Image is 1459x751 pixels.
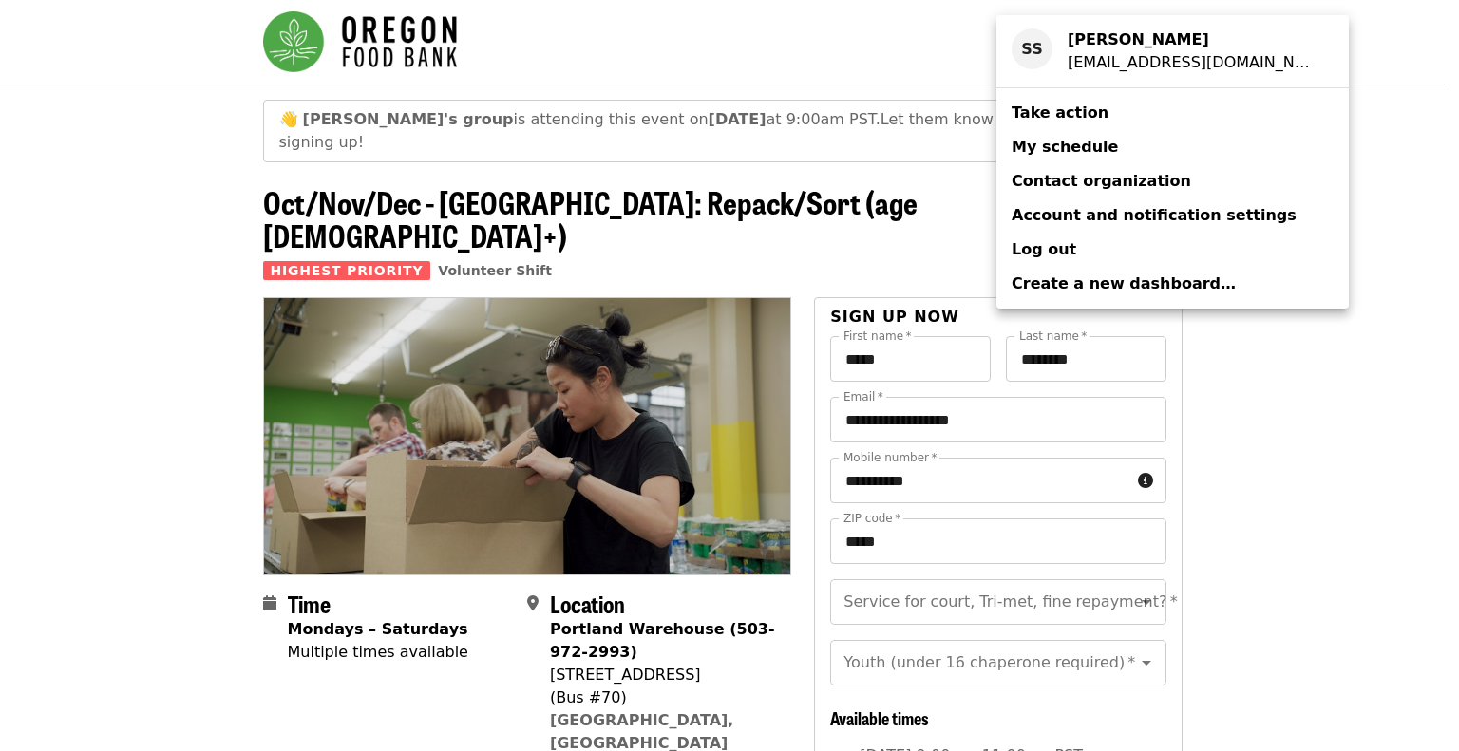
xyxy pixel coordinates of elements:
[996,164,1349,198] a: Contact organization
[1068,30,1209,48] strong: [PERSON_NAME]
[1012,103,1108,122] span: Take action
[996,198,1349,233] a: Account and notification settings
[1012,138,1118,156] span: My schedule
[996,96,1349,130] a: Take action
[996,233,1349,267] a: Log out
[1068,51,1318,74] div: harrsara@yahoo.com
[996,23,1349,80] a: SS[PERSON_NAME][EMAIL_ADDRESS][DOMAIN_NAME]
[996,267,1349,301] a: Create a new dashboard…
[1012,274,1236,292] span: Create a new dashboard…
[996,130,1349,164] a: My schedule
[1012,240,1076,258] span: Log out
[1012,172,1191,190] span: Contact organization
[1068,28,1318,51] div: Sarah Saunders
[1012,28,1052,69] div: SS
[1012,206,1297,224] span: Account and notification settings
